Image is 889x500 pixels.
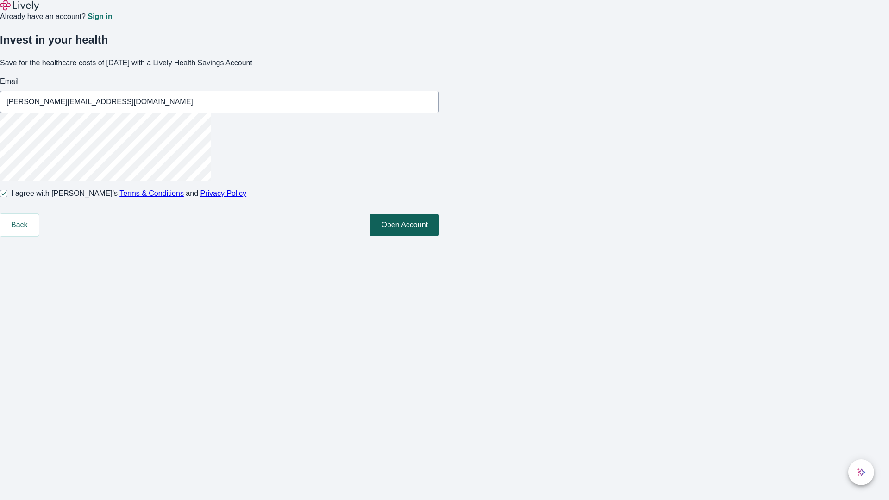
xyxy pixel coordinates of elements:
[370,214,439,236] button: Open Account
[119,189,184,197] a: Terms & Conditions
[88,13,112,20] a: Sign in
[200,189,247,197] a: Privacy Policy
[11,188,246,199] span: I agree with [PERSON_NAME]’s and
[848,459,874,485] button: chat
[857,468,866,477] svg: Lively AI Assistant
